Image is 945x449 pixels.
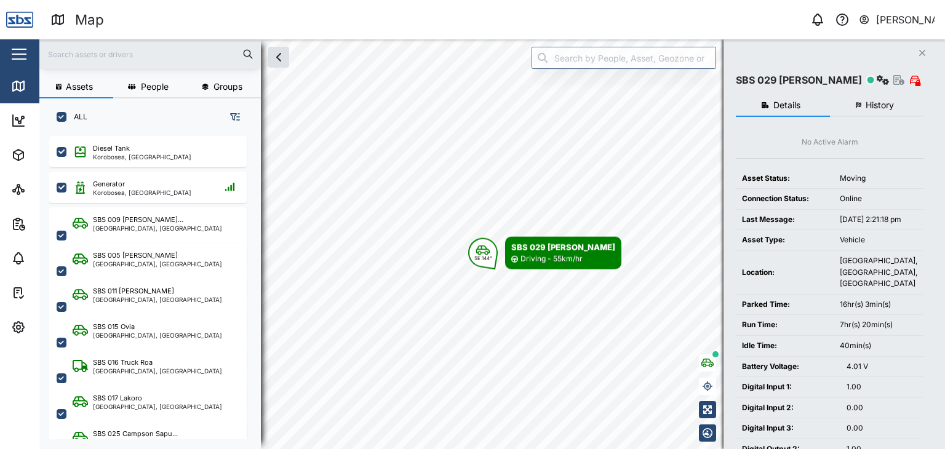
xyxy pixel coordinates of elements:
[742,234,827,246] div: Asset Type:
[840,214,917,226] div: [DATE] 2:21:18 pm
[141,82,169,91] span: People
[32,320,76,334] div: Settings
[866,101,894,109] span: History
[773,101,800,109] span: Details
[520,253,583,265] div: Driving - 55km/hr
[840,319,917,331] div: 7hr(s) 20min(s)
[93,368,222,374] div: [GEOGRAPHIC_DATA], [GEOGRAPHIC_DATA]
[93,215,183,225] div: SBS 009 [PERSON_NAME]...
[93,189,191,196] div: Korobosea, [GEOGRAPHIC_DATA]
[742,193,827,205] div: Connection Status:
[32,217,74,231] div: Reports
[742,402,834,414] div: Digital Input 2:
[802,137,858,148] div: No Active Alarm
[32,183,62,196] div: Sites
[75,9,104,31] div: Map
[742,340,827,352] div: Idle Time:
[742,267,827,279] div: Location:
[876,12,935,28] div: [PERSON_NAME]
[66,112,87,122] label: ALL
[32,252,70,265] div: Alarms
[39,39,945,449] canvas: Map
[742,173,827,185] div: Asset Status:
[847,423,917,434] div: 0.00
[847,361,917,373] div: 4.01 V
[742,299,827,311] div: Parked Time:
[847,381,917,393] div: 1.00
[742,381,834,393] div: Digital Input 1:
[32,79,60,93] div: Map
[6,6,33,33] img: Main Logo
[742,214,827,226] div: Last Message:
[93,393,142,403] div: SBS 017 Lakoro
[93,286,174,296] div: SBS 011 [PERSON_NAME]
[93,179,125,189] div: Generator
[213,82,242,91] span: Groups
[736,73,862,88] div: SBS 029 [PERSON_NAME]
[32,114,87,127] div: Dashboard
[840,173,917,185] div: Moving
[847,402,917,414] div: 0.00
[49,132,260,439] div: grid
[840,340,917,352] div: 40min(s)
[840,255,917,290] div: [GEOGRAPHIC_DATA], [GEOGRAPHIC_DATA], [GEOGRAPHIC_DATA]
[532,47,716,69] input: Search by People, Asset, Geozone or Place
[32,148,70,162] div: Assets
[66,82,93,91] span: Assets
[474,256,492,261] div: SE 144°
[93,261,222,267] div: [GEOGRAPHIC_DATA], [GEOGRAPHIC_DATA]
[32,286,66,300] div: Tasks
[93,143,130,154] div: Diesel Tank
[93,429,178,439] div: SBS 025 Campson Sapu...
[93,357,153,368] div: SBS 016 Truck Roa
[93,154,191,160] div: Korobosea, [GEOGRAPHIC_DATA]
[468,237,621,269] div: Map marker
[858,11,935,28] button: [PERSON_NAME]
[93,322,135,332] div: SBS 015 Ovia
[742,361,834,373] div: Battery Voltage:
[840,299,917,311] div: 16hr(s) 3min(s)
[93,250,178,261] div: SBS 005 [PERSON_NAME]
[93,225,222,231] div: [GEOGRAPHIC_DATA], [GEOGRAPHIC_DATA]
[742,423,834,434] div: Digital Input 3:
[47,45,253,63] input: Search assets or drivers
[93,403,222,410] div: [GEOGRAPHIC_DATA], [GEOGRAPHIC_DATA]
[93,296,222,303] div: [GEOGRAPHIC_DATA], [GEOGRAPHIC_DATA]
[93,332,222,338] div: [GEOGRAPHIC_DATA], [GEOGRAPHIC_DATA]
[840,193,917,205] div: Online
[511,241,615,253] div: SBS 029 [PERSON_NAME]
[840,234,917,246] div: Vehicle
[742,319,827,331] div: Run Time:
